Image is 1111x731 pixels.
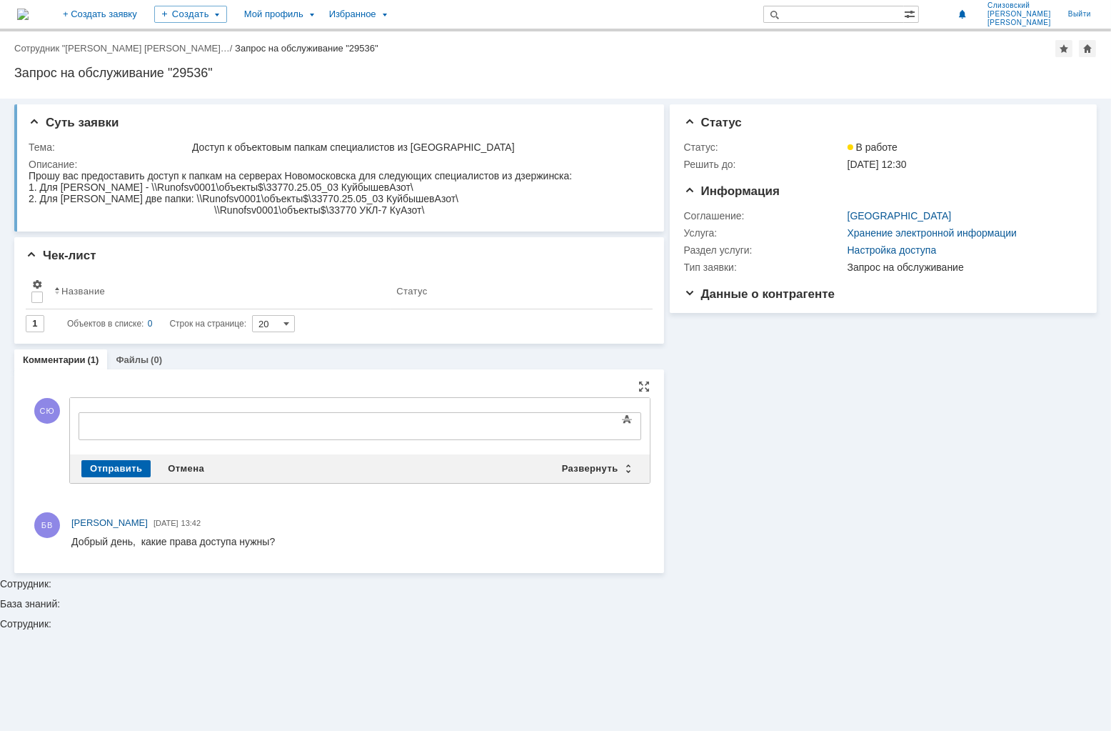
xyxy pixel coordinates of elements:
[31,279,43,290] span: Настройки
[1079,40,1096,57] div: Сделать домашней страницей
[684,244,845,256] div: Раздел услуги:
[49,273,391,309] th: Название
[684,210,845,222] div: Соглашение:
[17,9,29,20] img: logo
[67,315,246,332] i: Строк на странице:
[154,519,179,527] span: [DATE]
[987,1,1051,10] span: Слизовский
[396,286,427,297] div: Статус
[848,159,907,170] span: [DATE] 12:30
[684,227,845,239] div: Услуга:
[684,184,780,198] span: Информация
[154,6,227,23] div: Создать
[26,249,96,262] span: Чек-лист
[987,19,1051,27] span: [PERSON_NAME]
[391,273,640,309] th: Статус
[29,116,119,129] span: Суть заявки
[14,43,230,54] a: Сотрудник "[PERSON_NAME] [PERSON_NAME]…
[29,141,189,153] div: Тема:
[848,262,1076,273] div: Запрос на обслуживание
[151,354,162,365] div: (0)
[235,43,378,54] div: Запрос на обслуживание "29536"
[67,319,144,329] span: Объектов в списке:
[684,159,845,170] div: Решить до:
[1055,40,1072,57] div: Добавить в избранное
[848,210,952,222] a: [GEOGRAPHIC_DATA]
[618,411,635,428] span: Показать панель инструментов
[14,43,235,54] div: /
[684,116,742,129] span: Статус
[29,159,646,170] div: Описание:
[848,244,937,256] a: Настройка доступа
[181,519,201,527] span: 13:42
[848,227,1017,239] a: Хранение электронной информации
[684,287,835,301] span: Данные о контрагенте
[116,354,149,365] a: Файлы
[88,354,99,365] div: (1)
[192,141,643,153] div: Доступ к объектовым папкам специалистов из [GEOGRAPHIC_DATA]
[23,354,86,365] a: Комментарии
[684,141,845,153] div: Статус:
[684,262,845,273] div: Тип заявки:
[61,286,105,297] div: Название
[71,516,148,530] a: [PERSON_NAME]
[638,381,650,392] div: На всю страницу
[904,6,918,20] span: Расширенный поиск
[148,315,153,332] div: 0
[17,9,29,20] a: Перейти на домашнюю страницу
[186,34,543,46] div: \\Runofsv0001\объекты$\33770 УКЛ-7 КуАзот\
[71,517,148,528] span: [PERSON_NAME]
[848,141,898,153] span: В работе
[987,10,1051,19] span: [PERSON_NAME]
[14,66,1097,80] div: Запрос на обслуживание "29536"
[34,398,60,424] span: СЮ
